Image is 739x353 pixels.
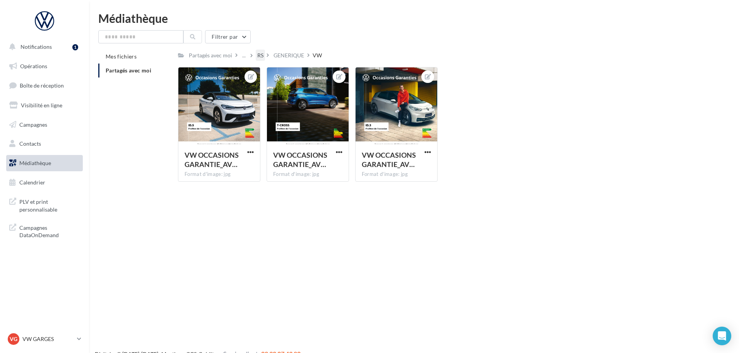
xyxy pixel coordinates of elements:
[189,52,232,59] div: Partagés avec moi
[21,43,52,50] span: Notifications
[5,117,84,133] a: Campagnes
[6,332,83,346] a: VG VW GARGES
[22,335,74,343] p: VW GARGES
[274,52,304,59] div: GENERIQUE
[10,335,17,343] span: VG
[257,52,263,59] div: RS
[185,151,239,169] span: VW OCCASIONS GARANTIE_AVRIL24_RS_ID.5
[713,327,731,345] div: Open Intercom Messenger
[5,155,84,171] a: Médiathèque
[19,140,41,147] span: Contacts
[185,171,254,178] div: Format d'image: jpg
[20,63,47,69] span: Opérations
[19,179,45,186] span: Calendrier
[362,171,431,178] div: Format d'image: jpg
[21,102,62,108] span: Visibilité en ligne
[19,196,80,213] span: PLV et print personnalisable
[72,44,78,50] div: 1
[106,53,137,60] span: Mes fichiers
[5,77,84,94] a: Boîte de réception
[205,30,251,43] button: Filtrer par
[5,193,84,216] a: PLV et print personnalisable
[5,136,84,152] a: Contacts
[20,82,64,89] span: Boîte de réception
[5,39,81,55] button: Notifications 1
[19,160,51,166] span: Médiathèque
[5,174,84,191] a: Calendrier
[362,151,416,169] span: VW OCCASIONS GARANTIE_AVRIL24_RS_ID.3
[241,50,247,61] div: ...
[106,67,151,74] span: Partagés avec moi
[19,222,80,239] span: Campagnes DataOnDemand
[5,58,84,74] a: Opérations
[273,151,327,169] span: VW OCCASIONS GARANTIE_AVRIL24_RS_T-CROSS
[5,219,84,242] a: Campagnes DataOnDemand
[5,97,84,114] a: Visibilité en ligne
[98,12,730,24] div: Médiathèque
[313,52,322,59] div: VW
[19,121,47,127] span: Campagnes
[273,171,342,178] div: Format d'image: jpg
